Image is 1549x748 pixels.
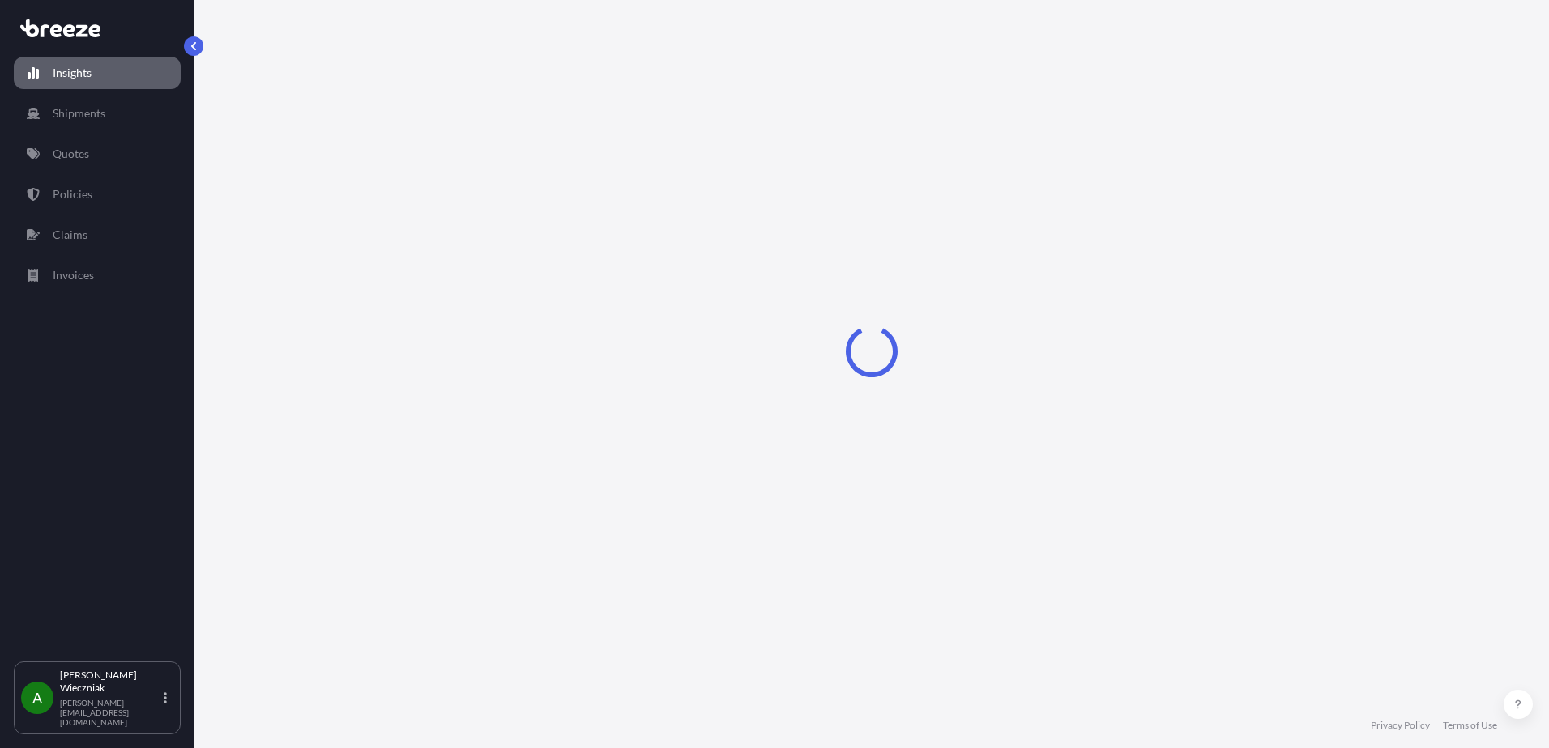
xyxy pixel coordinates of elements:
a: Insights [14,57,181,89]
a: Terms of Use [1443,719,1497,732]
p: Claims [53,227,87,243]
a: Shipments [14,97,181,130]
p: [PERSON_NAME][EMAIL_ADDRESS][DOMAIN_NAME] [60,698,160,727]
p: Invoices [53,267,94,283]
p: Shipments [53,105,105,121]
a: Quotes [14,138,181,170]
p: Insights [53,65,92,81]
span: A [32,690,42,706]
a: Privacy Policy [1371,719,1430,732]
p: Policies [53,186,92,202]
a: Invoices [14,259,181,291]
a: Claims [14,219,181,251]
p: [PERSON_NAME] Wieczniak [60,669,160,695]
p: Quotes [53,146,89,162]
a: Policies [14,178,181,210]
